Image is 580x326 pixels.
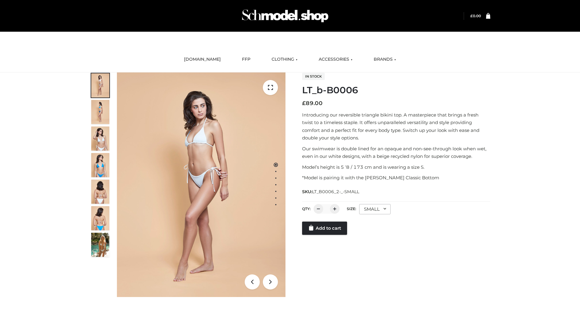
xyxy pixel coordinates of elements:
a: CLOTHING [267,53,302,66]
span: £ [470,14,473,18]
div: SMALL [359,204,391,214]
p: Introducing our reversible triangle bikini top. A masterpiece that brings a fresh twist to a time... [302,111,490,142]
bdi: 0.00 [470,14,481,18]
span: LT_B0006_2-_-SMALL [312,189,359,194]
h1: LT_b-B0006 [302,85,490,96]
img: ArielClassicBikiniTop_CloudNine_AzureSky_OW114ECO_3-scaled.jpg [91,126,109,151]
p: *Model is pairing it with the [PERSON_NAME] Classic Bottom [302,174,490,182]
a: £0.00 [470,14,481,18]
a: BRANDS [369,53,401,66]
p: Our swimwear is double lined for an opaque and non-see-through look when wet, even in our white d... [302,145,490,160]
img: ArielClassicBikiniTop_CloudNine_AzureSky_OW114ECO_2-scaled.jpg [91,100,109,124]
a: ACCESSORIES [314,53,357,66]
a: FFP [237,53,255,66]
span: £ [302,100,306,107]
img: ArielClassicBikiniTop_CloudNine_AzureSky_OW114ECO_1-scaled.jpg [91,73,109,97]
label: Size: [347,206,356,211]
img: ArielClassicBikiniTop_CloudNine_AzureSky_OW114ECO_8-scaled.jpg [91,206,109,230]
img: Schmodel Admin 964 [240,4,330,28]
p: Model’s height is 5 ‘8 / 173 cm and is wearing a size S. [302,163,490,171]
bdi: 89.00 [302,100,323,107]
span: SKU: [302,188,360,195]
img: Arieltop_CloudNine_AzureSky2.jpg [91,233,109,257]
span: In stock [302,73,325,80]
img: ArielClassicBikiniTop_CloudNine_AzureSky_OW114ECO_7-scaled.jpg [91,180,109,204]
img: ArielClassicBikiniTop_CloudNine_AzureSky_OW114ECO_4-scaled.jpg [91,153,109,177]
a: Add to cart [302,222,347,235]
img: ArielClassicBikiniTop_CloudNine_AzureSky_OW114ECO_1 [117,72,285,297]
label: QTY: [302,206,311,211]
a: [DOMAIN_NAME] [179,53,225,66]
